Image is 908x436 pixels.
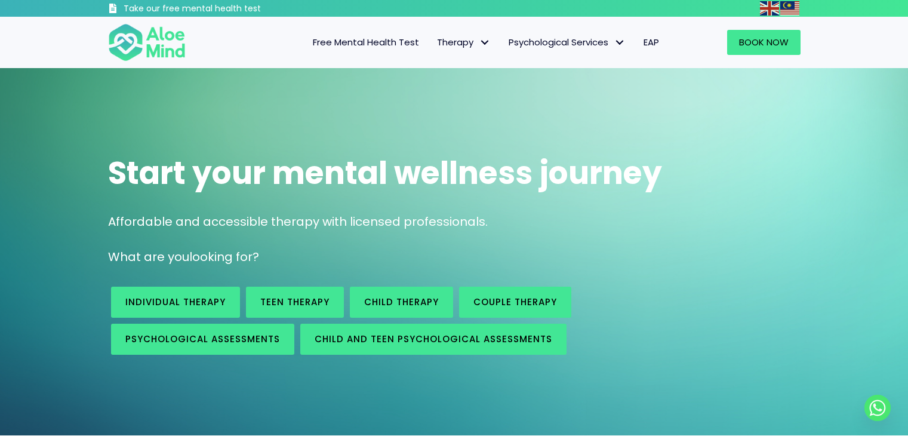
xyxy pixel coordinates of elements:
a: Psychological assessments [111,324,294,355]
a: Malay [780,1,801,15]
a: Individual therapy [111,287,240,318]
a: Child Therapy [350,287,453,318]
a: EAP [635,30,668,55]
span: Psychological Services: submenu [611,34,629,51]
a: Child and Teen Psychological assessments [300,324,567,355]
span: Therapy: submenu [476,34,494,51]
a: Teen Therapy [246,287,344,318]
a: English [760,1,780,15]
span: Teen Therapy [260,296,330,308]
span: What are you [108,248,189,265]
a: Free Mental Health Test [304,30,428,55]
span: Free Mental Health Test [313,36,419,48]
img: ms [780,1,799,16]
span: Child Therapy [364,296,439,308]
a: Psychological ServicesPsychological Services: submenu [500,30,635,55]
a: Take our free mental health test [108,3,325,17]
span: Therapy [437,36,491,48]
h3: Take our free mental health test [124,3,325,15]
span: EAP [644,36,659,48]
p: Affordable and accessible therapy with licensed professionals. [108,213,801,231]
span: Book Now [739,36,789,48]
span: Start your mental wellness journey [108,151,662,195]
span: looking for? [189,248,259,265]
span: Couple therapy [473,296,557,308]
nav: Menu [201,30,668,55]
img: en [760,1,779,16]
img: Aloe mind Logo [108,23,186,62]
span: Child and Teen Psychological assessments [315,333,552,345]
a: TherapyTherapy: submenu [428,30,500,55]
a: Couple therapy [459,287,571,318]
span: Individual therapy [125,296,226,308]
a: Book Now [727,30,801,55]
span: Psychological Services [509,36,626,48]
a: Whatsapp [864,395,891,421]
span: Psychological assessments [125,333,280,345]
